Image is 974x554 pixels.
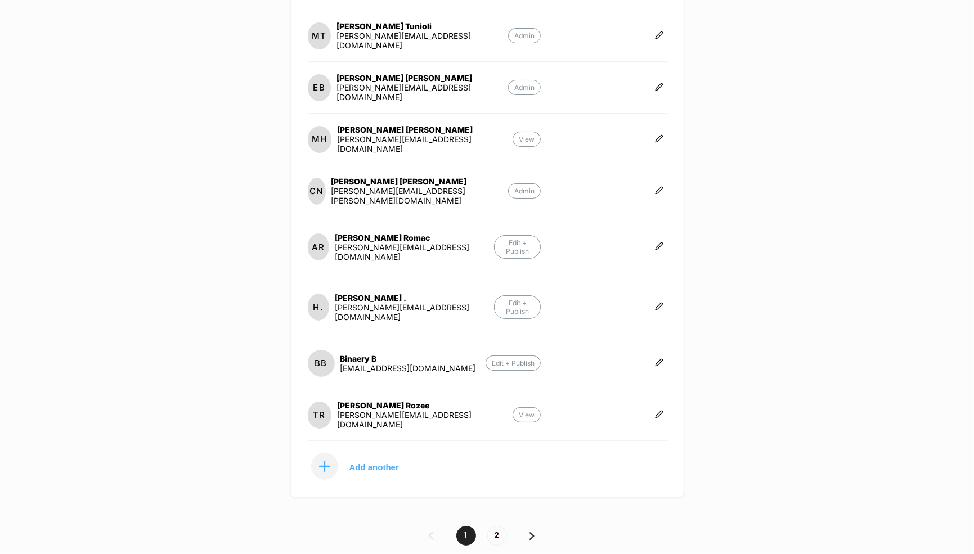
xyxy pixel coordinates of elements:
p: TR [313,409,325,420]
div: [PERSON_NAME] [PERSON_NAME] [337,125,513,134]
p: Edit + Publish [494,295,541,319]
button: Add another [308,452,420,480]
div: [PERSON_NAME][EMAIL_ADDRESS][DOMAIN_NAME] [336,83,509,102]
p: Add another [349,464,399,470]
p: Admin [508,28,541,43]
img: pagination forward [529,532,535,540]
div: [PERSON_NAME][EMAIL_ADDRESS][DOMAIN_NAME] [337,134,513,154]
p: EB [313,82,325,93]
span: 2 [487,526,507,546]
div: [PERSON_NAME] [PERSON_NAME] [331,177,509,186]
p: Edit + Publish [486,355,541,371]
div: [PERSON_NAME][EMAIL_ADDRESS][DOMAIN_NAME] [335,303,495,322]
div: [PERSON_NAME][EMAIL_ADDRESS][DOMAIN_NAME] [337,410,513,429]
p: H. [313,302,323,313]
p: MH [312,134,327,145]
div: [PERSON_NAME] Tunioli [336,21,509,31]
p: Admin [508,183,541,199]
div: Binaery B [340,354,476,363]
div: [PERSON_NAME] . [335,293,495,303]
div: [PERSON_NAME] Romac [335,233,495,242]
p: Admin [508,80,541,95]
p: AR [312,242,325,253]
div: [PERSON_NAME] Rozee [337,400,513,410]
span: 1 [456,526,476,546]
p: View [513,407,541,422]
div: [PERSON_NAME][EMAIL_ADDRESS][DOMAIN_NAME] [336,31,509,50]
p: BB [315,358,327,368]
div: [PERSON_NAME][EMAIL_ADDRESS][DOMAIN_NAME] [335,242,495,262]
p: MT [312,30,326,41]
div: [EMAIL_ADDRESS][DOMAIN_NAME] [340,363,476,373]
p: CN [309,186,323,196]
p: Edit + Publish [494,235,541,259]
div: [PERSON_NAME] [PERSON_NAME] [336,73,509,83]
div: [PERSON_NAME][EMAIL_ADDRESS][PERSON_NAME][DOMAIN_NAME] [331,186,509,205]
p: View [513,132,541,147]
